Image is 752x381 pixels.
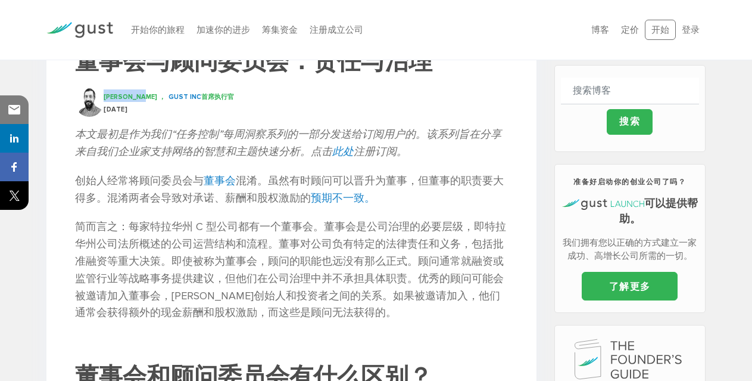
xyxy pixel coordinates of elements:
[75,87,104,117] img: 彼得·斯旺
[201,93,234,101] font: 首席执行官
[561,78,699,104] input: 搜索博客
[621,24,639,35] a: 定价
[607,109,653,135] input: 搜索
[104,106,127,113] font: [DATE]
[75,175,504,205] font: 混淆。虽然有时顾问可以晋升为董事，但董事的职责要大得多。混淆两者会导致
[46,22,113,38] img: 阵风标志
[104,93,166,101] font: [PERSON_NAME] ，
[75,221,506,319] font: 简而言之：每家特拉华州 C 型公司都有一个董事会。董事会是公司治理的必要层级，即特拉华州公司法所概述的公司运营结构和流程。董事对公司负有特定的法律责任和义务，包括批准融资等重大决策。即使被称为董...
[196,24,250,35] a: 加速你的进步
[563,237,697,262] font: 我们拥有您以正确的方式建立一家成功、高增长公司所需的一切。
[573,178,686,186] font: 准备好启动你的创业公司了吗？
[169,93,201,101] font: Gust INC
[75,48,432,76] font: 董事会与顾问委员会：责任与治理
[651,24,669,35] font: 开始
[609,281,651,293] font: 了解更多
[262,24,298,35] a: 筹集资金
[354,145,407,158] font: 注册订阅。
[310,24,363,35] a: 注册成立公司
[131,24,185,35] a: 开始你的旅程
[591,24,609,35] a: 博客
[332,145,354,158] a: 此处
[182,192,311,205] font: 对承诺、薪酬和股权激励的
[311,192,375,205] a: 预期不一致。
[204,175,236,187] a: 董事会
[619,197,698,225] font: 可以提供帮助。
[75,128,501,158] font: 本文最初是作为我们“任务控制”每周洞察系列的一部分发送给订阅用户的。该系列旨在分享来自我们企业家支持网络的智慧和主题快速分析。点击
[682,24,700,35] a: 登录
[582,272,678,301] a: 了解更多
[645,20,676,41] a: 开始
[75,175,204,187] font: 创始人经常将顾问委员会与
